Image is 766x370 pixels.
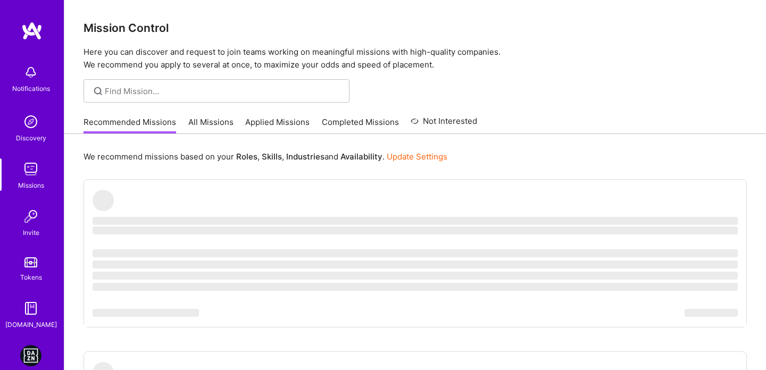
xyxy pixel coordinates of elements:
img: bell [20,62,41,83]
div: Notifications [12,83,50,94]
h3: Mission Control [84,21,747,35]
div: Missions [18,180,44,191]
img: teamwork [20,158,41,180]
div: Tokens [20,272,42,283]
a: DAZN: Event Moderators for Israel Based Team [18,345,44,366]
b: Skills [262,152,282,162]
img: logo [21,21,43,40]
a: All Missions [188,116,234,134]
div: [DOMAIN_NAME] [5,319,57,330]
a: Not Interested [411,115,477,134]
img: guide book [20,298,41,319]
img: DAZN: Event Moderators for Israel Based Team [20,345,41,366]
b: Industries [286,152,324,162]
p: Here you can discover and request to join teams working on meaningful missions with high-quality ... [84,46,747,71]
b: Roles [236,152,257,162]
img: discovery [20,111,41,132]
img: tokens [24,257,37,267]
a: Update Settings [387,152,447,162]
a: Completed Missions [322,116,399,134]
div: Discovery [16,132,46,144]
div: Invite [23,227,39,238]
a: Recommended Missions [84,116,176,134]
b: Availability [340,152,382,162]
i: icon SearchGrey [92,85,104,97]
a: Applied Missions [245,116,310,134]
p: We recommend missions based on your , , and . [84,151,447,162]
input: Find Mission... [105,86,342,97]
img: Invite [20,206,41,227]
